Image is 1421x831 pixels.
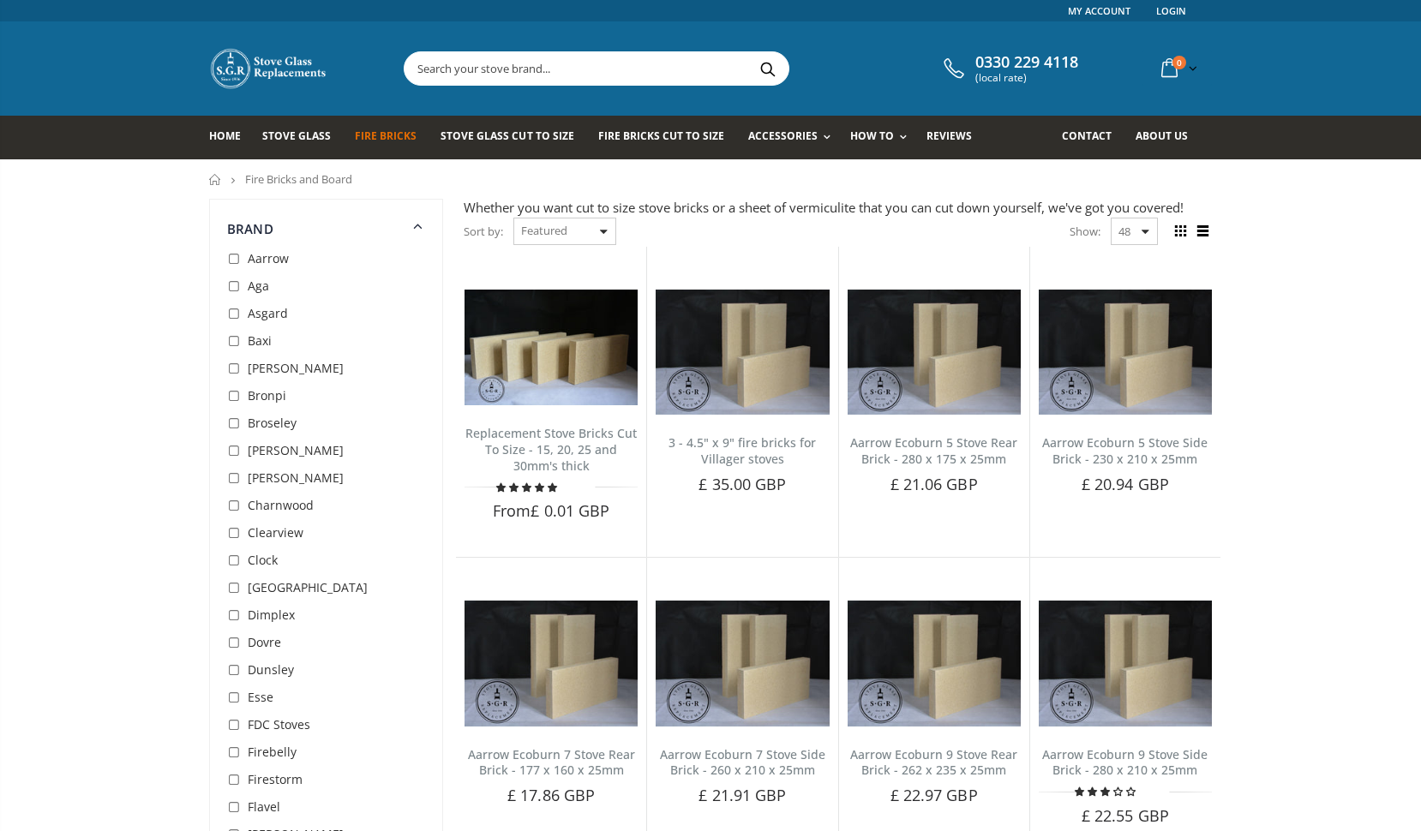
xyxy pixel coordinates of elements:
[1082,474,1169,494] span: £ 20.94 GBP
[248,771,303,787] span: Firestorm
[245,171,352,187] span: Fire Bricks and Board
[850,129,894,143] span: How To
[850,746,1017,779] a: Aarrow Ecoburn 9 Stove Rear Brick - 262 x 235 x 25mm
[248,415,297,431] span: Broseley
[227,220,273,237] span: Brand
[748,129,818,143] span: Accessories
[848,601,1021,726] img: Aarrow Ecoburn 9 Rear Brick
[926,116,985,159] a: Reviews
[531,500,609,521] span: £ 0.01 GBP
[890,474,978,494] span: £ 21.06 GBP
[248,579,368,595] span: [GEOGRAPHIC_DATA]
[1039,601,1212,726] img: Aarrow Ecoburn 9 Stove Side Brick - 280 x 210 x 25mm
[1039,290,1212,415] img: Aarrow Ecoburn 5 Stove Side Brick
[848,290,1021,415] img: Aarrow Ecoburn 5 Stove Rear Brick
[465,290,638,405] img: Replacement Stove Bricks Cut To Size - 15, 20, 25 and 30mm's thick
[248,250,289,266] span: Aarrow
[1062,129,1112,143] span: Contact
[248,469,344,486] span: [PERSON_NAME]
[507,785,595,805] span: £ 17.86 GBP
[209,174,222,185] a: Home
[926,129,972,143] span: Reviews
[465,425,637,474] a: Replacement Stove Bricks Cut To Size - 15, 20, 25 and 30mm's thick
[669,434,816,467] a: 3 - 4.5" x 9" fire bricks for Villager stoves
[748,52,787,85] button: Search
[850,116,915,159] a: How To
[248,716,310,732] span: FDC Stoves
[248,442,344,458] span: [PERSON_NAME]
[441,116,586,159] a: Stove Glass Cut To Size
[496,481,560,493] span: 4.78 stars
[656,290,829,415] img: 3 - 4.5" x 9" fire bricks for Villager stoves
[465,601,638,726] img: Aarrow Ecoburn 7 Rear Brick
[598,129,724,143] span: Fire Bricks Cut To Size
[598,116,737,159] a: Fire Bricks Cut To Size
[1193,222,1212,241] span: List view
[355,116,429,159] a: Fire Bricks
[1070,218,1100,245] span: Show:
[1075,785,1138,798] span: 3.00 stars
[1154,51,1201,85] a: 0
[699,785,786,805] span: £ 21.91 GBP
[939,53,1078,84] a: 0330 229 4118 (local rate)
[890,785,978,805] span: £ 22.97 GBP
[248,360,344,376] span: [PERSON_NAME]
[355,129,417,143] span: Fire Bricks
[1136,129,1188,143] span: About us
[441,129,573,143] span: Stove Glass Cut To Size
[262,116,344,159] a: Stove Glass
[248,524,303,541] span: Clearview
[248,798,280,815] span: Flavel
[699,474,786,494] span: £ 35.00 GBP
[248,332,272,349] span: Baxi
[850,434,1017,467] a: Aarrow Ecoburn 5 Stove Rear Brick - 280 x 175 x 25mm
[493,500,609,521] span: From
[1136,116,1201,159] a: About us
[748,116,839,159] a: Accessories
[248,552,278,568] span: Clock
[248,305,288,321] span: Asgard
[262,129,331,143] span: Stove Glass
[1172,56,1186,69] span: 0
[248,607,295,623] span: Dimplex
[464,217,503,247] span: Sort by:
[209,47,329,90] img: Stove Glass Replacement
[405,52,980,85] input: Search your stove brand...
[209,116,254,159] a: Home
[248,497,314,513] span: Charnwood
[656,601,829,726] img: Aarrow Ecoburn 7 Side Brick
[248,634,281,650] span: Dovre
[248,689,273,705] span: Esse
[975,72,1078,84] span: (local rate)
[1042,746,1208,779] a: Aarrow Ecoburn 9 Stove Side Brick - 280 x 210 x 25mm
[209,129,241,143] span: Home
[248,387,286,404] span: Bronpi
[464,199,1212,217] div: Whether you want cut to size stove bricks or a sheet of vermiculite that you can cut down yoursel...
[468,746,635,779] a: Aarrow Ecoburn 7 Stove Rear Brick - 177 x 160 x 25mm
[1171,222,1190,241] span: Grid view
[1082,805,1169,826] span: £ 22.55 GBP
[975,53,1078,72] span: 0330 229 4118
[248,661,294,678] span: Dunsley
[248,278,269,294] span: Aga
[248,744,297,760] span: Firebelly
[660,746,825,779] a: Aarrow Ecoburn 7 Stove Side Brick - 260 x 210 x 25mm
[1042,434,1208,467] a: Aarrow Ecoburn 5 Stove Side Brick - 230 x 210 x 25mm
[1062,116,1124,159] a: Contact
